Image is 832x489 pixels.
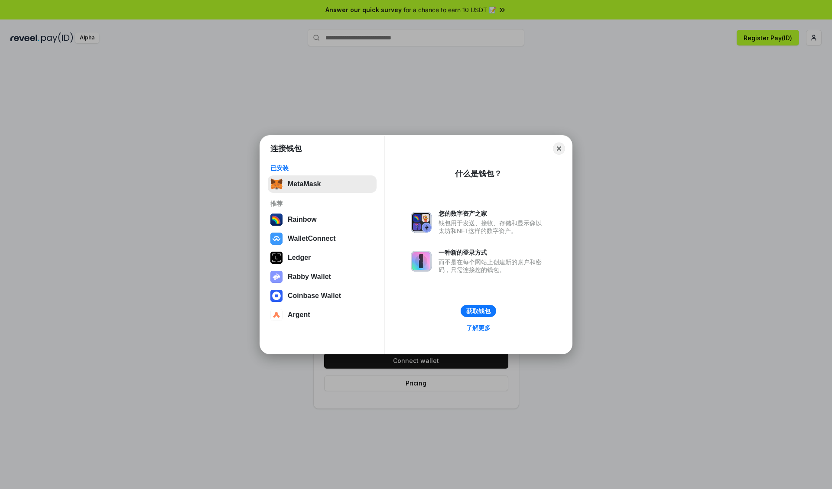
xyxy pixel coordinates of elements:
[270,233,283,245] img: svg+xml,%3Csvg%20width%3D%2228%22%20height%3D%2228%22%20viewBox%3D%220%200%2028%2028%22%20fill%3D...
[270,178,283,190] img: svg+xml,%3Csvg%20fill%3D%22none%22%20height%3D%2233%22%20viewBox%3D%220%200%2035%2033%22%20width%...
[270,164,374,172] div: 已安装
[270,200,374,207] div: 推荐
[461,322,496,334] a: 了解更多
[268,211,377,228] button: Rainbow
[288,216,317,223] div: Rainbow
[268,268,377,285] button: Rabby Wallet
[411,251,432,272] img: svg+xml,%3Csvg%20xmlns%3D%22http%3A%2F%2Fwww.w3.org%2F2000%2Fsvg%22%20fill%3D%22none%22%20viewBox...
[411,212,432,233] img: svg+xml,%3Csvg%20xmlns%3D%22http%3A%2F%2Fwww.w3.org%2F2000%2Fsvg%22%20fill%3D%22none%22%20viewBox...
[270,143,302,154] h1: 连接钱包
[268,175,377,193] button: MetaMask
[461,305,496,317] button: 获取钱包
[288,311,310,319] div: Argent
[455,168,502,179] div: 什么是钱包？
[268,230,377,247] button: WalletConnect
[288,180,321,188] div: MetaMask
[270,252,283,264] img: svg+xml,%3Csvg%20xmlns%3D%22http%3A%2F%2Fwww.w3.org%2F2000%2Fsvg%22%20width%3D%2228%22%20height%3...
[439,219,546,235] div: 钱包用于发送、接收、存储和显示像以太坊和NFT这样的数字资产。
[268,306,377,324] button: Argent
[270,214,283,226] img: svg+xml,%3Csvg%20width%3D%22120%22%20height%3D%22120%22%20viewBox%3D%220%200%20120%20120%22%20fil...
[439,210,546,217] div: 您的数字资产之家
[288,235,336,243] div: WalletConnect
[270,309,283,321] img: svg+xml,%3Csvg%20width%3D%2228%22%20height%3D%2228%22%20viewBox%3D%220%200%2028%2028%22%20fill%3D...
[439,258,546,274] div: 而不是在每个网站上创建新的账户和密码，只需连接您的钱包。
[288,254,311,262] div: Ledger
[288,273,331,281] div: Rabby Wallet
[466,307,491,315] div: 获取钱包
[270,271,283,283] img: svg+xml,%3Csvg%20xmlns%3D%22http%3A%2F%2Fwww.w3.org%2F2000%2Fsvg%22%20fill%3D%22none%22%20viewBox...
[270,290,283,302] img: svg+xml,%3Csvg%20width%3D%2228%22%20height%3D%2228%22%20viewBox%3D%220%200%2028%2028%22%20fill%3D...
[268,287,377,304] button: Coinbase Wallet
[288,292,341,300] div: Coinbase Wallet
[553,142,565,155] button: Close
[268,249,377,266] button: Ledger
[439,249,546,256] div: 一种新的登录方式
[466,324,491,332] div: 了解更多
